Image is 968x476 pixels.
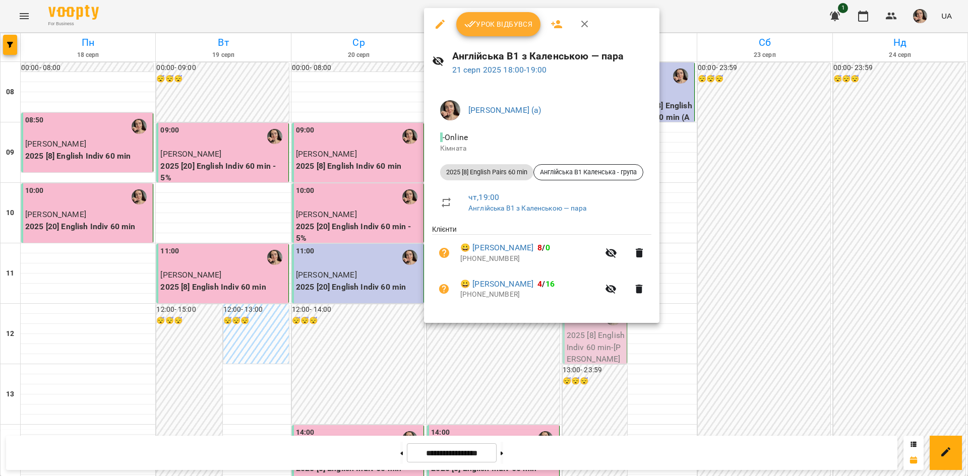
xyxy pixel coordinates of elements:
[533,164,643,180] div: Англійська В1 Каленська - група
[537,279,555,289] b: /
[432,224,651,310] ul: Клієнти
[546,243,550,252] span: 0
[468,204,586,212] a: Англійська В1 з Каленською — пара
[432,241,456,265] button: Візит ще не сплачено. Додати оплату?
[440,168,533,177] span: 2025 [8] English Pairs 60 min
[460,290,599,300] p: [PHONE_NUMBER]
[537,279,542,289] span: 4
[460,278,533,290] a: 😀 [PERSON_NAME]
[468,192,499,202] a: чт , 19:00
[464,18,533,30] span: Урок відбувся
[537,243,550,252] b: /
[440,132,470,142] span: - Online
[452,48,651,64] h6: Англійська В1 з Каленською — пара
[537,243,542,252] span: 8
[546,279,555,289] span: 16
[460,254,599,264] p: [PHONE_NUMBER]
[456,12,541,36] button: Урок відбувся
[460,242,533,254] a: 😀 [PERSON_NAME]
[440,100,460,120] img: aaa0aa5797c5ce11638e7aad685b53dd.jpeg
[468,105,541,115] a: [PERSON_NAME] (а)
[440,144,643,154] p: Кімната
[452,65,547,75] a: 21 серп 2025 18:00-19:00
[534,168,643,177] span: Англійська В1 Каленська - група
